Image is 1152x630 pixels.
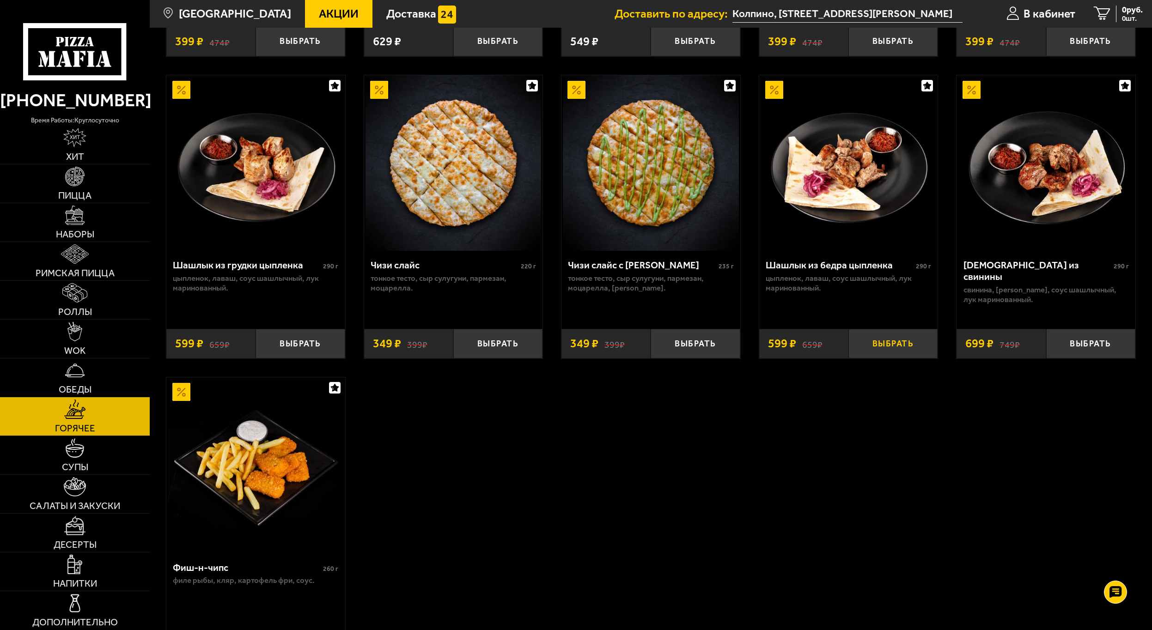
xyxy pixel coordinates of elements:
[1046,329,1135,358] button: Выбрать
[848,329,938,358] button: Выбрать
[563,75,738,251] img: Чизи слайс с соусом Ранч
[173,562,321,574] div: Фиш-н-чипс
[963,285,1129,304] p: свинина, [PERSON_NAME], соус шашлычный, лук маринованный.
[172,81,190,99] img: Акционный
[323,262,338,270] span: 290 г
[768,36,796,48] span: 399 ₽
[453,27,542,56] button: Выбрать
[651,27,740,56] button: Выбрать
[766,260,914,271] div: Шашлык из бедра цыпленка
[1046,27,1135,56] button: Выбрать
[1122,15,1143,22] span: 0 шт.
[759,75,938,251] a: АкционныйШашлык из бедра цыпленка
[561,75,740,251] a: АкционныйЧизи слайс с соусом Ранч
[407,338,427,350] s: 399 ₽
[30,501,120,510] span: Салаты и закуски
[965,36,994,48] span: 399 ₽
[567,81,585,99] img: Акционный
[168,75,343,251] img: Шашлык из грудки цыпленка
[371,273,536,293] p: тонкое тесто, сыр сулугуни, пармезан, моцарелла.
[386,8,436,20] span: Доставка
[319,8,359,20] span: Акции
[570,36,598,48] span: 549 ₽
[957,75,1135,251] a: АкционныйШашлык из свинины
[768,338,796,350] span: 599 ₽
[373,338,401,350] span: 349 ₽
[963,81,981,99] img: Акционный
[179,8,291,20] span: [GEOGRAPHIC_DATA]
[965,338,994,350] span: 699 ₽
[166,377,345,553] a: АкционныйФиш-н-чипс
[1000,338,1020,350] s: 749 ₽
[209,36,230,48] s: 474 ₽
[364,75,543,251] a: АкционныйЧизи слайс
[1122,6,1143,14] span: 0 руб.
[604,338,625,350] s: 399 ₽
[175,338,203,350] span: 599 ₽
[438,6,456,24] img: 15daf4d41897b9f0e9f617042186c801.svg
[651,329,740,358] button: Выбрать
[175,36,203,48] span: 399 ₽
[53,579,97,588] span: Напитки
[32,618,118,627] span: Дополнительно
[732,6,963,23] input: Ваш адрес доставки
[1000,36,1020,48] s: 474 ₽
[570,338,598,350] span: 349 ₽
[66,152,84,161] span: Хит
[173,260,321,271] div: Шашлык из грудки цыпленка
[1114,262,1129,270] span: 290 г
[323,565,338,573] span: 260 г
[58,191,91,200] span: Пицца
[848,27,938,56] button: Выбрать
[521,262,536,270] span: 220 г
[732,6,963,23] span: Колпино, улица Веры Слуцкой, 85
[64,346,85,355] span: WOK
[371,260,518,271] div: Чизи слайс
[256,27,345,56] button: Выбрать
[761,75,936,251] img: Шашлык из бедра цыпленка
[54,540,97,549] span: Десерты
[766,273,931,293] p: цыпленок, лаваш, соус шашлычный, лук маринованный.
[373,36,401,48] span: 629 ₽
[56,230,94,239] span: Наборы
[916,262,931,270] span: 290 г
[1024,8,1075,20] span: В кабинет
[62,462,88,472] span: Супы
[55,424,95,433] span: Горячее
[802,36,823,48] s: 474 ₽
[615,8,732,20] span: Доставить по адресу:
[173,273,338,293] p: цыпленок, лаваш, соус шашлычный, лук маринованный.
[256,329,345,358] button: Выбрать
[453,329,542,358] button: Выбрать
[370,81,388,99] img: Акционный
[568,260,716,271] div: Чизи слайс с [PERSON_NAME]
[765,81,783,99] img: Акционный
[366,75,541,251] img: Чизи слайс
[166,75,345,251] a: АкционныйШашлык из грудки цыпленка
[958,75,1134,251] img: Шашлык из свинины
[58,307,92,316] span: Роллы
[802,338,823,350] s: 659 ₽
[209,338,230,350] s: 659 ₽
[172,383,190,401] img: Акционный
[963,260,1111,283] div: [DEMOGRAPHIC_DATA] из свинины
[568,273,733,293] p: тонкое тесто, сыр сулугуни, пармезан, моцарелла, [PERSON_NAME].
[36,268,115,278] span: Римская пицца
[719,262,734,270] span: 235 г
[59,385,91,394] span: Обеды
[173,575,338,585] p: филе рыбы, кляр, картофель фри, соус.
[168,377,343,553] img: Фиш-н-чипс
